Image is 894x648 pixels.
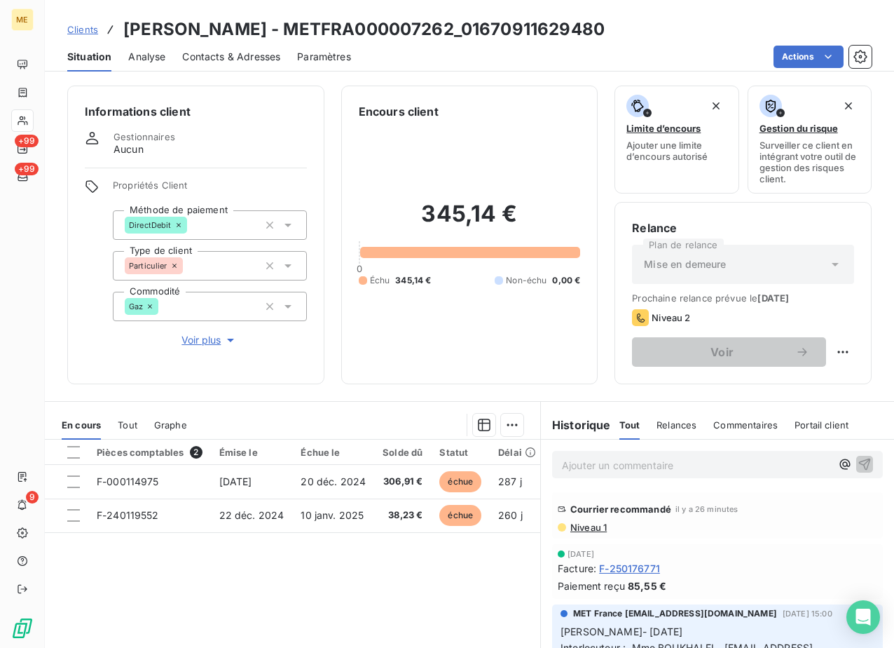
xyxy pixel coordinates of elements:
[783,609,832,618] span: [DATE] 15:00
[129,262,167,270] span: Particulier
[128,50,165,64] span: Analyse
[67,50,111,64] span: Situation
[652,312,690,323] span: Niveau 2
[123,17,605,42] h3: [PERSON_NAME] - METFRA000007262_01670911629480
[383,508,422,522] span: 38,23 €
[129,302,143,311] span: Gaz
[15,135,39,147] span: +99
[301,475,366,487] span: 20 déc. 2024
[67,22,98,36] a: Clients
[97,446,202,459] div: Pièces comptables
[114,131,175,142] span: Gestionnaires
[558,579,625,593] span: Paiement reçu
[26,491,39,504] span: 9
[357,263,362,274] span: 0
[62,419,101,431] span: En cours
[675,505,738,513] span: il y a 26 minutes
[383,475,422,489] span: 306,91 €
[506,274,546,287] span: Non-échu
[182,50,280,64] span: Contacts & Adresses
[297,50,351,64] span: Paramètres
[656,419,696,431] span: Relances
[370,274,390,287] span: Échu
[748,86,872,194] button: Gestion du risqueSurveiller ce client en intégrant votre outil de gestion des risques client.
[187,219,198,231] input: Ajouter une valeur
[614,86,738,194] button: Limite d’encoursAjouter une limite d’encours autorisé
[569,522,607,533] span: Niveau 1
[183,259,194,272] input: Ajouter une valeur
[301,447,366,458] div: Échue le
[219,475,252,487] span: [DATE]
[570,504,671,515] span: Courrier recommandé
[773,46,844,68] button: Actions
[626,140,727,162] span: Ajouter une limite d’encours autorisé
[795,419,848,431] span: Portail client
[498,509,523,521] span: 260 j
[11,8,34,31] div: ME
[552,274,580,287] span: 0,00 €
[190,446,202,459] span: 2
[97,475,159,487] span: F-000114975
[759,140,860,184] span: Surveiller ce client en intégrant votre outil de gestion des risques client.
[359,200,581,242] h2: 345,14 €
[129,221,172,229] span: DirectDebit
[626,123,701,134] span: Limite d’encours
[97,509,159,521] span: F-240119552
[649,346,795,358] span: Voir
[15,163,39,175] span: +99
[619,419,640,431] span: Tout
[359,103,439,120] h6: Encours client
[632,337,826,367] button: Voir
[644,257,726,271] span: Mise en demeure
[713,419,778,431] span: Commentaires
[498,447,536,458] div: Délai
[757,292,789,304] span: [DATE]
[628,579,666,593] span: 85,55 €
[67,24,98,35] span: Clients
[846,600,880,634] div: Open Intercom Messenger
[301,509,364,521] span: 10 janv. 2025
[383,447,422,458] div: Solde dû
[759,123,838,134] span: Gestion du risque
[113,180,307,199] span: Propriétés Client
[541,417,611,433] h6: Historique
[85,103,307,120] h6: Informations client
[498,475,522,487] span: 287 j
[11,617,34,640] img: Logo LeanPay
[632,292,854,304] span: Prochaine relance prévue le
[395,274,431,287] span: 345,14 €
[439,505,481,526] span: échue
[154,419,187,431] span: Graphe
[558,561,596,576] span: Facture :
[632,220,854,236] h6: Relance
[599,561,660,576] span: F-250176771
[118,419,137,431] span: Tout
[439,471,481,492] span: échue
[113,332,307,348] button: Voir plus
[114,142,144,156] span: Aucun
[439,447,481,458] div: Statut
[158,300,170,313] input: Ajouter une valeur
[219,509,284,521] span: 22 déc. 2024
[219,447,284,458] div: Émise le
[573,607,777,620] span: MET France [EMAIL_ADDRESS][DOMAIN_NAME]
[181,333,238,347] span: Voir plus
[568,550,594,558] span: [DATE]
